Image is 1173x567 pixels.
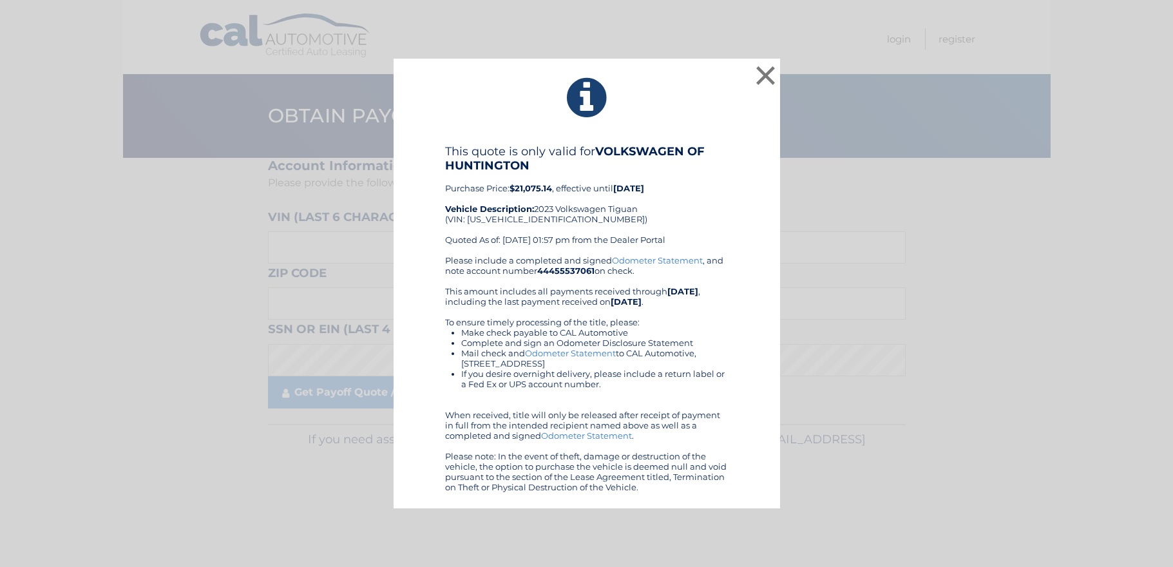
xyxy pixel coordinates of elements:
[445,204,534,214] strong: Vehicle Description:
[613,183,644,193] b: [DATE]
[461,338,729,348] li: Complete and sign an Odometer Disclosure Statement
[445,144,705,173] b: VOLKSWAGEN OF HUNTINGTON
[525,348,616,358] a: Odometer Statement
[541,430,632,441] a: Odometer Statement
[611,296,642,307] b: [DATE]
[461,369,729,389] li: If you desire overnight delivery, please include a return label or a Fed Ex or UPS account number.
[461,348,729,369] li: Mail check and to CAL Automotive, [STREET_ADDRESS]
[667,286,698,296] b: [DATE]
[461,327,729,338] li: Make check payable to CAL Automotive
[445,255,729,492] div: Please include a completed and signed , and note account number on check. This amount includes al...
[537,265,595,276] b: 44455537061
[445,144,729,173] h4: This quote is only valid for
[510,183,552,193] b: $21,075.14
[612,255,703,265] a: Odometer Statement
[753,62,779,88] button: ×
[445,144,729,255] div: Purchase Price: , effective until 2023 Volkswagen Tiguan (VIN: [US_VEHICLE_IDENTIFICATION_NUMBER]...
